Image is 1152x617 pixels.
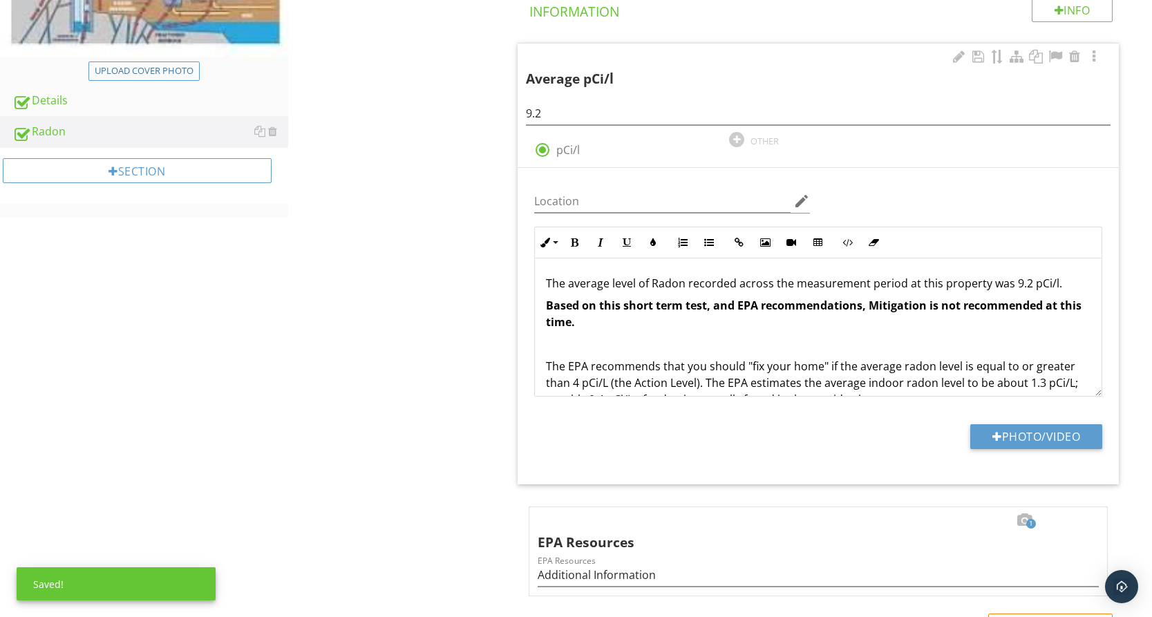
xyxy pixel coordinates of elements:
span: 1 [1026,519,1036,529]
button: Clear Formatting [860,229,887,256]
button: Underline (Ctrl+U) [614,229,640,256]
input: Location [534,190,791,213]
div: Average pCi/l [526,49,1081,89]
button: Bold (Ctrl+B) [561,229,587,256]
button: Upload cover photo [88,61,200,81]
button: Ordered List [670,229,696,256]
div: EPA Resources [538,513,1070,553]
strong: Based on this short term test, and EPA recommendations, Mitigation is not recommended at this time. [546,298,1082,330]
p: The EPA recommends that you should "fix your home" if the average radon level is equal to or grea... [546,358,1090,408]
button: Insert Video [778,229,804,256]
button: Insert Table [804,229,831,256]
input: EPA Resources [538,564,1099,587]
div: Saved! [17,567,216,600]
button: Inline Style [535,229,561,256]
button: Unordered List [696,229,722,256]
p: The average level of Radon recorded across the measurement period at this property was 9.2 pCi/l. [546,275,1090,292]
i: edit [793,193,810,209]
div: Section [3,158,272,183]
button: Code View [834,229,860,256]
div: Upload cover photo [95,64,193,78]
button: Photo/Video [970,424,1102,449]
button: Insert Image (Ctrl+P) [752,229,778,256]
label: pCi/l [556,143,580,157]
button: Colors [640,229,666,256]
button: Insert Link (Ctrl+K) [726,229,752,256]
div: OTHER [750,135,779,146]
button: Italic (Ctrl+I) [587,229,614,256]
div: Details [12,92,288,110]
div: Open Intercom Messenger [1105,570,1138,603]
div: Radon [12,123,288,141]
input: # [526,102,1111,125]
